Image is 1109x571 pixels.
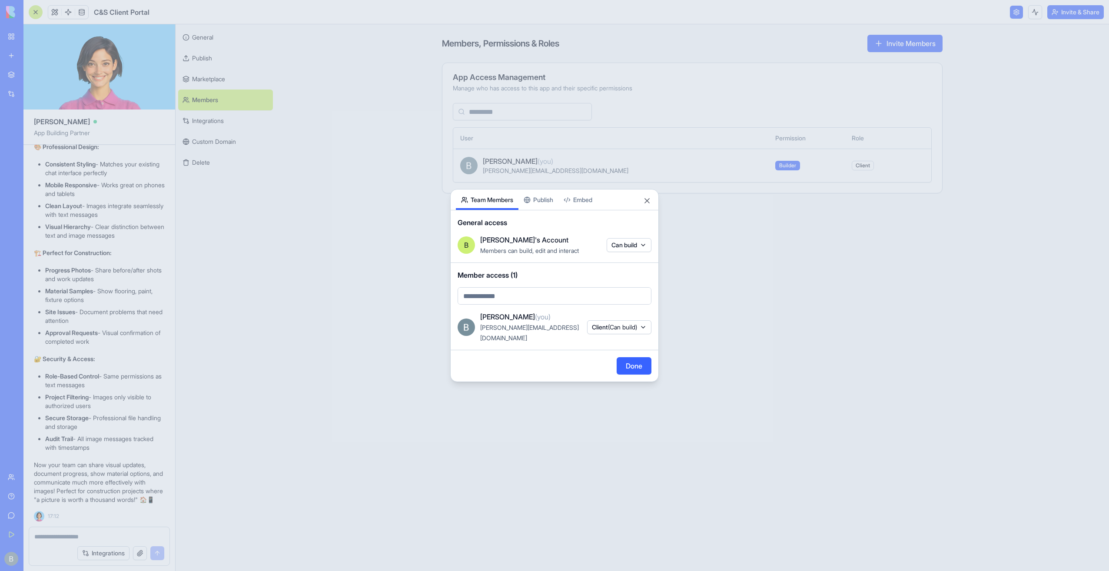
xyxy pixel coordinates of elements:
button: Done [617,357,651,375]
button: Publish [518,189,558,210]
button: Team Members [456,189,518,210]
button: Embed [558,189,598,210]
span: [PERSON_NAME]'s Account [480,235,568,245]
span: Client [592,323,637,332]
button: Client(Can build) [587,320,651,334]
span: Members can build, edit and interact [480,247,579,254]
span: (Can build) [608,323,637,331]
button: Close [643,196,651,205]
span: (you) [535,312,551,321]
button: Can build [607,238,651,252]
span: B [464,240,468,250]
span: [PERSON_NAME] [480,312,551,322]
span: [PERSON_NAME][EMAIL_ADDRESS][DOMAIN_NAME] [480,324,579,342]
span: General access [458,217,651,228]
img: ACg8ocIug40qN1SCXJiinWdltW7QsPxROn8ZAVDlgOtPD8eQfXIZmw=s96-c [458,319,475,336]
span: Member access (1) [458,270,651,280]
